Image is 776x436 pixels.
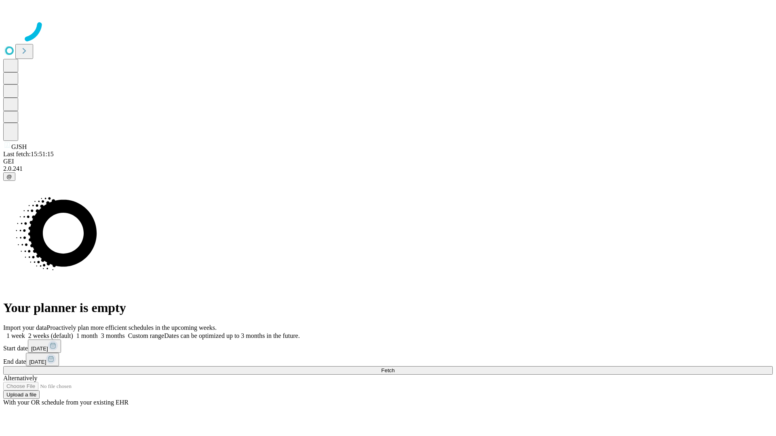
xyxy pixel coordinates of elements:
[3,172,15,181] button: @
[28,340,61,353] button: [DATE]
[101,332,125,339] span: 3 months
[29,359,46,365] span: [DATE]
[3,390,40,399] button: Upload a file
[76,332,98,339] span: 1 month
[47,324,217,331] span: Proactively plan more efficient schedules in the upcoming weeks.
[3,353,773,366] div: End date
[11,143,27,150] span: GJSH
[31,346,48,352] span: [DATE]
[6,332,25,339] span: 1 week
[381,367,394,373] span: Fetch
[6,174,12,180] span: @
[3,300,773,315] h1: Your planner is empty
[3,151,54,157] span: Last fetch: 15:51:15
[3,165,773,172] div: 2.0.241
[3,340,773,353] div: Start date
[3,324,47,331] span: Import your data
[3,375,37,381] span: Alternatively
[3,399,129,406] span: With your OR schedule from your existing EHR
[3,158,773,165] div: GEI
[164,332,299,339] span: Dates can be optimized up to 3 months in the future.
[3,366,773,375] button: Fetch
[128,332,164,339] span: Custom range
[26,353,59,366] button: [DATE]
[28,332,73,339] span: 2 weeks (default)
